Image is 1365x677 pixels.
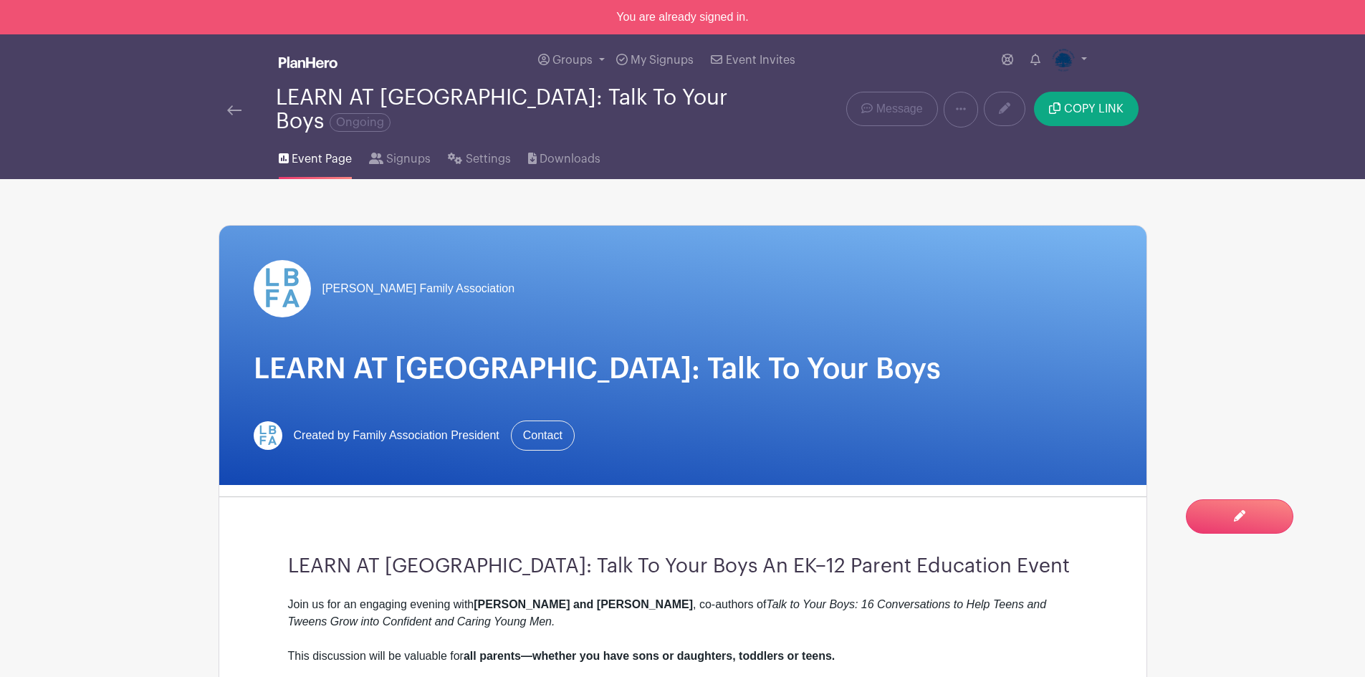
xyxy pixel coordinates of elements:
div: This discussion will be valuable for [288,648,1078,665]
a: Signups [369,133,431,179]
h3: LEARN AT [GEOGRAPHIC_DATA]: Talk To Your Boys An EK–12 Parent Education Event [288,554,1078,579]
a: Groups [532,34,610,86]
a: Downloads [528,133,600,179]
span: Downloads [540,150,600,168]
span: COPY LINK [1064,103,1124,115]
span: [PERSON_NAME] Family Association [322,280,515,297]
div: LEARN AT [GEOGRAPHIC_DATA]: Talk To Your Boys [276,86,740,133]
strong: [PERSON_NAME] and [PERSON_NAME] [474,598,693,610]
h1: LEARN AT [GEOGRAPHIC_DATA]: Talk To Your Boys [254,352,1112,386]
a: My Signups [610,34,699,86]
img: LBS%20TranLogo.png [1052,49,1075,72]
span: Signups [386,150,431,168]
a: Settings [448,133,510,179]
span: Ongoing [330,113,391,132]
span: Event Page [292,150,352,168]
span: Settings [466,150,511,168]
a: Event Page [279,133,352,179]
em: Talk to Your Boys: 16 Conversations to Help Teens and Tweens Grow into Confident and Caring Young... [288,598,1047,628]
span: My Signups [631,54,694,66]
img: logo_white-6c42ec7e38ccf1d336a20a19083b03d10ae64f83f12c07503d8b9e83406b4c7d.svg [279,57,337,68]
span: Message [876,100,923,117]
span: Groups [552,54,593,66]
button: COPY LINK [1034,92,1138,126]
img: LBFArev.png [254,260,311,317]
a: Contact [511,421,575,451]
a: Event Invites [705,34,800,86]
span: Created by Family Association President [294,427,499,444]
a: Message [846,92,937,126]
span: Event Invites [726,54,795,66]
strong: all parents—whether you have sons or daughters, toddlers or teens. [464,650,835,662]
img: back-arrow-29a5d9b10d5bd6ae65dc969a981735edf675c4d7a1fe02e03b50dbd4ba3cdb55.svg [227,105,241,115]
div: Join us for an engaging evening with , co-authors of [288,596,1078,648]
img: LBFArev.png [254,421,282,450]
